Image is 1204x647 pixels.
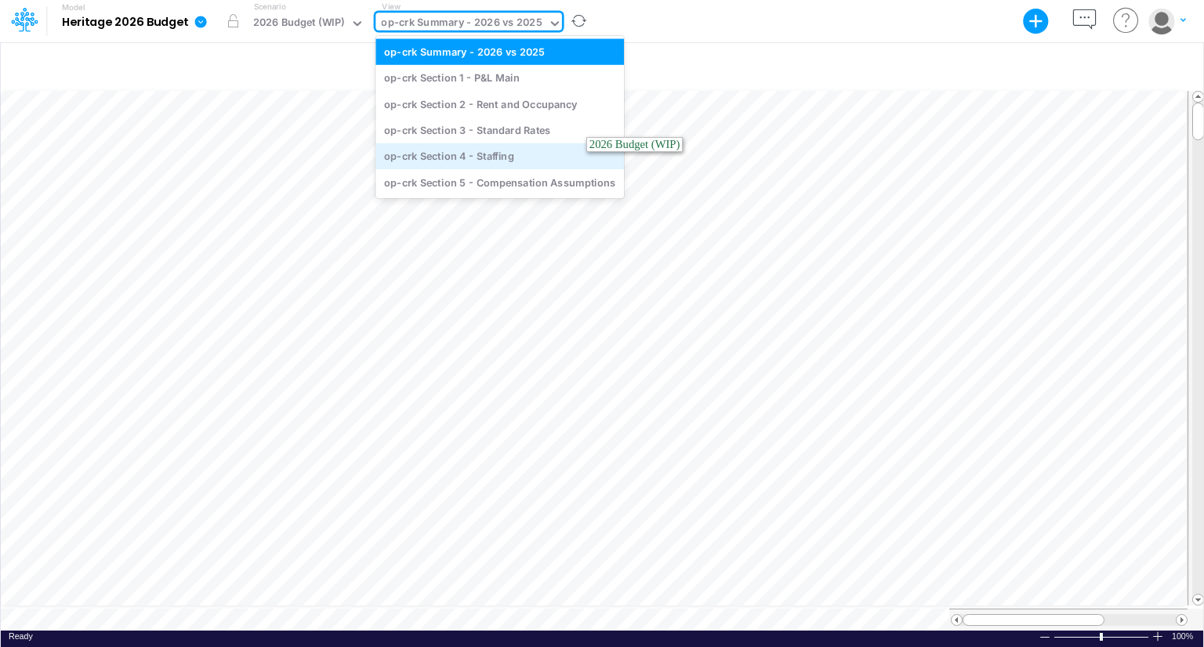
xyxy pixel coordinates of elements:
div: Zoom [1100,633,1103,641]
span: 100% [1172,631,1195,642]
div: Zoom Out [1039,631,1051,643]
div: 2026 Budget (WIP) [253,15,345,33]
div: op-crk Summary - 2026 vs 2025 [381,15,542,33]
div: op-crk Section 2 - Rent and Occupancy [375,91,624,117]
span: Ready [9,631,33,641]
label: Scenario [254,1,286,13]
div: Zoom In [1151,631,1164,642]
div: op-crk Section 4 - Staffing [375,143,624,169]
div: op-crk Section 1 - P&L Main [375,65,624,91]
b: Heritage 2026 Budget [62,16,188,30]
label: View [382,1,400,13]
div: op-crk Section 3 - Standard Rates [375,117,624,143]
label: Model [62,3,85,13]
div: Zoom level [1172,631,1195,642]
div: op-crk Summary - 2026 vs 2025 [375,38,624,64]
div: In Ready mode [9,631,33,642]
div: Zoom [1053,631,1151,642]
div: op-crk Section 5 - Compensation Assumptions [375,169,624,195]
